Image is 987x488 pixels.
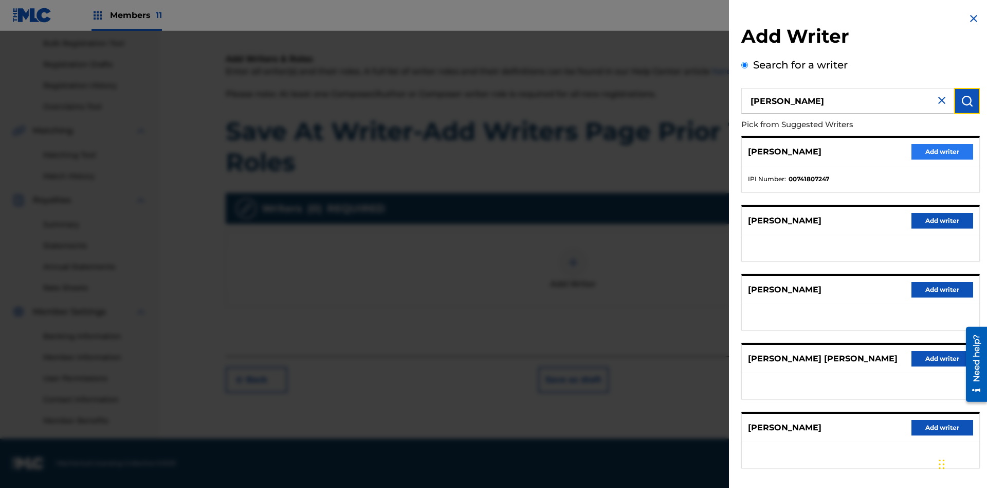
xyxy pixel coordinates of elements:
[92,9,104,22] img: Top Rightsholders
[911,351,973,367] button: Add writer
[12,8,52,23] img: MLC Logo
[789,175,829,184] strong: 00741807247
[961,95,973,107] img: Search Works
[939,449,945,480] div: Drag
[936,439,987,488] iframe: Chat Widget
[748,215,821,227] p: [PERSON_NAME]
[748,146,821,158] p: [PERSON_NAME]
[753,59,848,71] label: Search for a writer
[748,422,821,434] p: [PERSON_NAME]
[748,353,898,365] p: [PERSON_NAME] [PERSON_NAME]
[741,88,954,114] input: Search writer's name or IPI Number
[741,25,980,51] h2: Add Writer
[911,282,973,298] button: Add writer
[741,114,921,136] p: Pick from Suggested Writers
[911,144,973,160] button: Add writer
[958,323,987,407] iframe: Resource Center
[110,9,162,21] span: Members
[748,175,786,184] span: IPI Number :
[156,10,162,20] span: 11
[936,94,948,107] img: close
[748,284,821,296] p: [PERSON_NAME]
[911,420,973,435] button: Add writer
[911,213,973,229] button: Add writer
